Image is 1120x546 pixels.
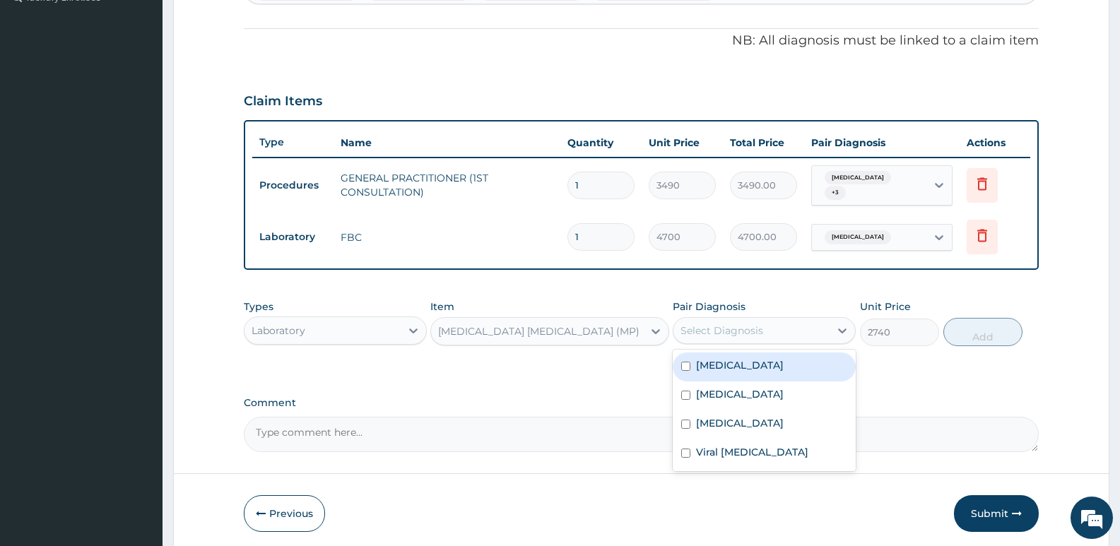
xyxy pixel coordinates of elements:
p: NB: All diagnosis must be linked to a claim item [244,32,1039,50]
th: Total Price [723,129,804,157]
label: Types [244,301,273,313]
label: [MEDICAL_DATA] [696,358,784,372]
label: Unit Price [860,299,911,314]
h3: Claim Items [244,94,322,109]
th: Unit Price [642,129,723,157]
td: GENERAL PRACTITIONER (1ST CONSULTATION) [334,164,560,206]
label: Item [430,299,454,314]
label: Viral [MEDICAL_DATA] [696,445,808,459]
button: Add [943,318,1022,346]
button: Submit [954,495,1039,532]
div: Select Diagnosis [680,324,763,338]
th: Type [252,129,334,155]
div: Laboratory [252,324,305,338]
th: Quantity [560,129,642,157]
span: [MEDICAL_DATA] [825,171,891,185]
label: Pair Diagnosis [673,299,745,314]
div: Chat with us now [73,79,237,97]
textarea: Type your message and hit 'Enter' [7,386,269,435]
button: Previous [244,495,325,532]
div: Minimize live chat window [232,7,266,41]
label: [MEDICAL_DATA] [696,416,784,430]
span: [MEDICAL_DATA] [825,230,891,244]
label: Comment [244,397,1039,409]
label: [MEDICAL_DATA] [696,387,784,401]
span: We're online! [82,178,195,321]
img: d_794563401_company_1708531726252_794563401 [26,71,57,106]
td: FBC [334,223,560,251]
th: Pair Diagnosis [804,129,960,157]
td: Procedures [252,172,334,198]
td: Laboratory [252,224,334,250]
div: [MEDICAL_DATA] [MEDICAL_DATA] (MP) [438,324,639,338]
th: Actions [960,129,1030,157]
span: + 3 [825,186,846,200]
th: Name [334,129,560,157]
